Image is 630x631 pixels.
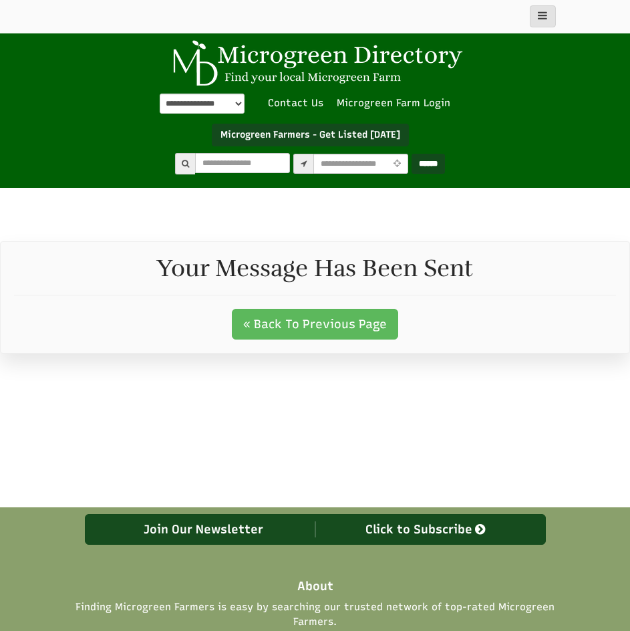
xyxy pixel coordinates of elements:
a: Join Our Newsletter Click to Subscribe [85,514,546,545]
span: Finding Microgreen Farmers is easy by searching our trusted network of top-rated Microgreen Farmers. [75,600,556,629]
a: Microgreen Farmers - Get Listed [DATE] [212,124,409,146]
div: Click to Subscribe [315,521,538,537]
a: « Back To Previous Page [232,309,398,340]
i: Use Current Location [389,160,404,168]
h1: Your Message Has Been Sent [14,255,616,282]
button: main_menu [530,5,556,27]
select: Language Translate Widget [160,94,245,114]
img: Microgreen Directory [165,40,466,87]
div: Powered by [160,94,245,120]
span: About [297,578,333,596]
a: Microgreen Farm Login [337,96,457,110]
div: Join Our Newsletter [92,521,315,537]
a: Contact Us [261,96,330,110]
